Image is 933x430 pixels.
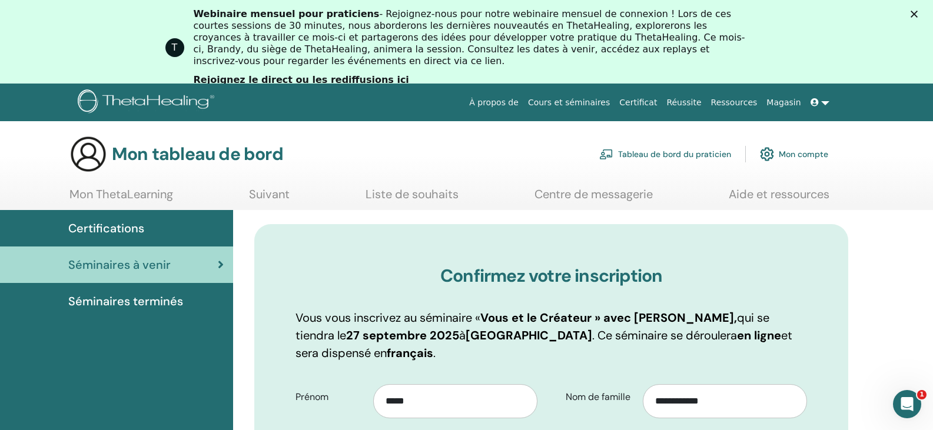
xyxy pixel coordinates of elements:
[172,42,178,53] font: T
[737,328,781,343] font: en ligne
[480,310,737,325] font: Vous et le Créateur » avec [PERSON_NAME],
[249,186,290,202] font: Suivant
[433,345,436,361] font: .
[534,187,653,210] a: Centre de messagerie
[165,38,184,57] div: Image de profil pour ThetaHealing
[729,187,829,210] a: Aide et ressources
[619,98,657,107] font: Certificat
[729,186,829,202] font: Aide et ressources
[68,257,171,272] font: Séminaires à venir
[466,328,592,343] font: [GEOGRAPHIC_DATA]
[711,98,758,107] font: Ressources
[69,187,173,210] a: Mon ThetaLearning
[459,328,466,343] font: à
[762,92,805,114] a: Magasin
[760,141,828,167] a: Mon compte
[464,92,523,114] a: À propos de
[346,328,459,343] font: 27 septembre 2025
[194,74,409,85] font: Rejoignez le direct ou les rediffusions ici
[662,92,706,114] a: Réussite
[919,391,924,398] font: 1
[295,310,480,325] font: Vous vous inscrivez au séminaire «
[666,98,701,107] font: Réussite
[779,149,828,160] font: Mon compte
[387,345,433,361] font: français
[523,92,615,114] a: Cours et séminaires
[69,135,107,173] img: generic-user-icon.jpg
[295,391,328,403] font: Prénom
[599,141,731,167] a: Tableau de bord du praticien
[618,149,731,160] font: Tableau de bord du praticien
[766,98,801,107] font: Magasin
[615,92,662,114] a: Certificat
[194,74,409,87] a: Rejoignez le direct ou les rediffusions ici
[249,187,290,210] a: Suivant
[68,221,144,236] font: Certifications
[440,264,662,287] font: Confirmez votre inscription
[760,144,774,164] img: cog.svg
[469,98,519,107] font: À propos de
[911,11,922,18] div: Fermer
[592,328,737,343] font: . Ce séminaire se déroulera
[566,391,630,403] font: Nom de famille
[194,8,745,66] font: - Rejoignez-nous pour notre webinaire mensuel de connexion ! Lors de ces courtes sessions de 30 m...
[194,8,380,19] font: Webinaire mensuel pour praticiens
[68,294,183,309] font: Séminaires terminés
[599,149,613,159] img: chalkboard-teacher.svg
[528,98,610,107] font: Cours et séminaires
[706,92,762,114] a: Ressources
[78,89,218,116] img: logo.png
[366,186,459,202] font: Liste de souhaits
[69,186,173,202] font: Mon ThetaLearning
[534,186,653,202] font: Centre de messagerie
[366,187,459,210] a: Liste de souhaits
[893,390,921,418] iframe: Chat en direct par interphone
[112,142,283,165] font: Mon tableau de bord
